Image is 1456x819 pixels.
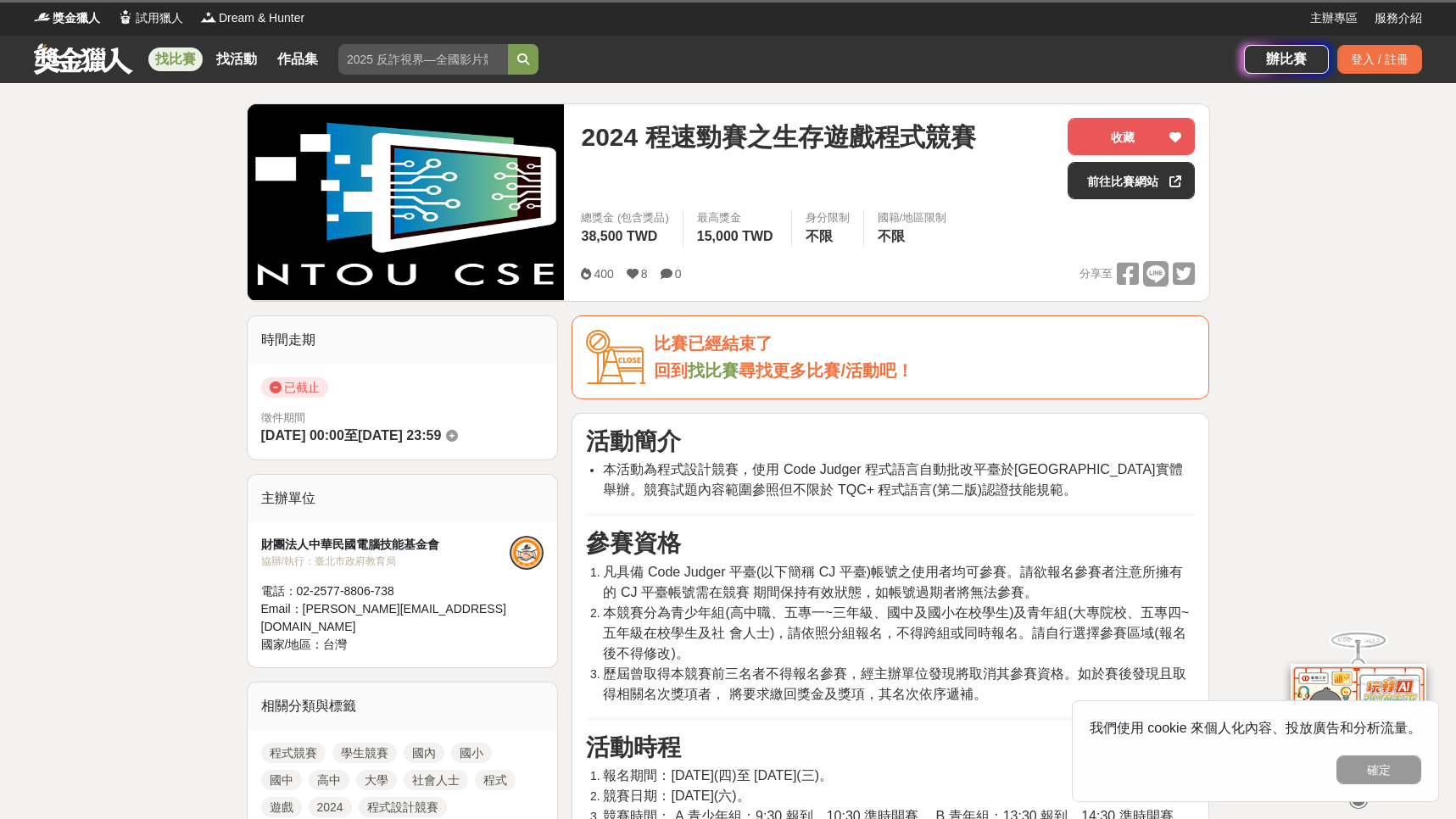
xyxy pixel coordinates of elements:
[261,554,510,569] div: 協辦/執行： 臺北市政府教育局
[309,770,349,790] a: 高中
[200,8,217,25] img: Logo
[675,267,682,281] span: 0
[338,44,508,75] input: 2025 反詐視界—全國影片競賽
[1375,9,1422,27] a: 服務介紹
[581,209,668,226] span: 總獎金 (包含獎品)
[261,600,510,636] div: Email： [PERSON_NAME][EMAIL_ADDRESS][DOMAIN_NAME]
[248,682,558,730] div: 相關分類與標籤
[358,428,441,443] span: [DATE] 23:59
[1291,664,1426,777] img: d2146d9a-e6f6-4337-9592-8cefde37ba6b.png
[878,229,905,243] span: 不限
[1337,45,1422,74] div: 登入 / 註冊
[603,768,833,783] span: 報名期間：[DATE](四)至 [DATE](三)。
[148,47,203,71] a: 找比賽
[209,47,264,71] a: 找活動
[136,9,183,27] span: 試用獵人
[117,9,183,27] a: Logo試用獵人
[475,770,516,790] a: 程式
[603,565,1183,599] span: 凡具備 Code Judger 平臺(以下簡稱 CJ 平臺)帳號之使用者均可參賽。請欲報名參賽者注意所擁有的 CJ 平臺帳號需在競賽 期間保持有效狀態，如帳號過期者將無法參賽。
[586,428,681,454] strong: 活動簡介
[248,316,558,364] div: 時間走期
[53,9,100,27] span: 獎金獵人
[586,330,645,385] img: Icon
[1336,755,1421,784] button: 確定
[34,9,100,27] a: Logo獎金獵人
[261,638,324,651] span: 國家/地區：
[248,475,558,522] div: 主辦單位
[654,361,688,380] span: 回到
[641,267,648,281] span: 8
[581,118,975,156] span: 2024 程速勁賽之生存遊戲程式競賽
[581,229,657,243] span: 38,500 TWD
[1068,162,1195,199] a: 前往比賽網站
[603,666,1186,701] span: 歷屆曾取得本競賽前三名者不得報名參賽，經主辦單位發現將取消其參賽資格。如於賽後發現且取得相關名次獎項者， 將要求繳回獎金及獎項，其名次依序遞補。
[323,638,347,651] span: 台灣
[1090,721,1421,735] span: 我們使用 cookie 來個人化內容、投放廣告和分析流量。
[806,229,833,243] span: 不限
[594,267,613,281] span: 400
[261,743,326,763] a: 程式競賽
[261,797,302,817] a: 遊戲
[603,788,750,803] span: 競賽日期：[DATE](六)。
[117,8,134,25] img: Logo
[697,209,778,226] span: 最高獎金
[261,377,328,398] span: 已截止
[271,47,325,71] a: 作品集
[654,330,1195,358] div: 比賽已經結束了
[200,9,304,27] a: LogoDream & Hunter
[332,743,397,763] a: 學生競賽
[1310,9,1358,27] a: 主辦專區
[586,530,681,556] strong: 參賽資格
[34,8,51,25] img: Logo
[404,770,468,790] a: 社會人士
[688,361,739,380] a: 找比賽
[261,411,305,424] span: 徵件期間
[451,743,492,763] a: 國小
[806,209,850,226] div: 身分限制
[356,770,397,790] a: 大學
[603,605,1189,660] span: 本競賽分為青少年組(高中職、五專一~三年級、國中及國小在校學生)及青年組(大專院校、五專四~五年級在校學生及社 會人士)，請依照分組報名，不得跨組或同時報名。請自行選擇參賽區域(報名後不得修改)。
[739,361,913,380] span: 尋找更多比賽/活動吧！
[261,536,510,554] div: 財團法人中華民國電腦技能基金會
[697,229,773,243] span: 15,000 TWD
[603,462,1182,497] span: 本活動為程式設計競賽，使用 Code Judger 程式語言自動批改平臺於[GEOGRAPHIC_DATA]實體舉辦。競賽試題內容範圍參照但不限於 TQC+ 程式語言(第二版)認證技能規範。
[248,104,565,300] img: Cover Image
[261,428,344,443] span: [DATE] 00:00
[219,9,304,27] span: Dream & Hunter
[404,743,444,763] a: 國內
[359,797,447,817] a: 程式設計競賽
[344,428,358,443] span: 至
[878,209,947,226] div: 國籍/地區限制
[309,797,352,817] a: 2024
[1079,261,1113,287] span: 分享至
[1244,45,1329,74] a: 辦比賽
[261,582,510,600] div: 電話： 02-2577-8806-738
[1068,118,1195,155] button: 收藏
[586,734,681,760] strong: 活動時程
[261,770,302,790] a: 國中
